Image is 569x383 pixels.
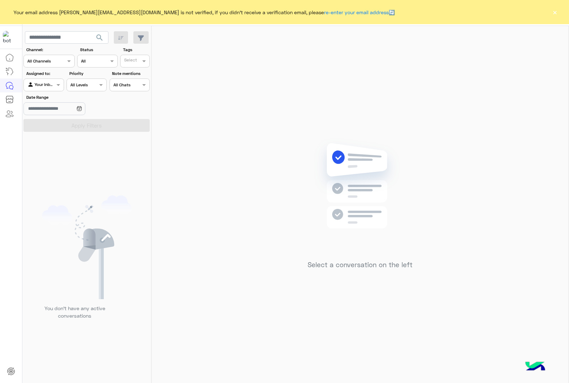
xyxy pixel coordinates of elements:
a: re-enter your email address [324,9,389,15]
img: 713415422032625 [3,31,16,44]
span: search [95,33,104,42]
img: no messages [309,137,411,255]
label: Note mentions [112,70,149,77]
label: Priority [69,70,106,77]
label: Status [80,47,117,53]
button: × [551,9,558,16]
img: empty users [42,195,132,299]
div: Select [123,57,137,65]
p: You don’t have any active conversations [39,304,111,320]
label: Tags [123,47,149,53]
label: Assigned to: [26,70,63,77]
span: Your email address [PERSON_NAME][EMAIL_ADDRESS][DOMAIN_NAME] is not verified, if you didn't recei... [14,9,395,16]
h5: Select a conversation on the left [308,261,413,269]
label: Date Range [26,94,106,101]
img: hulul-logo.png [523,355,548,379]
label: Channel: [26,47,74,53]
button: search [91,31,108,47]
button: Apply Filters [23,119,150,132]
